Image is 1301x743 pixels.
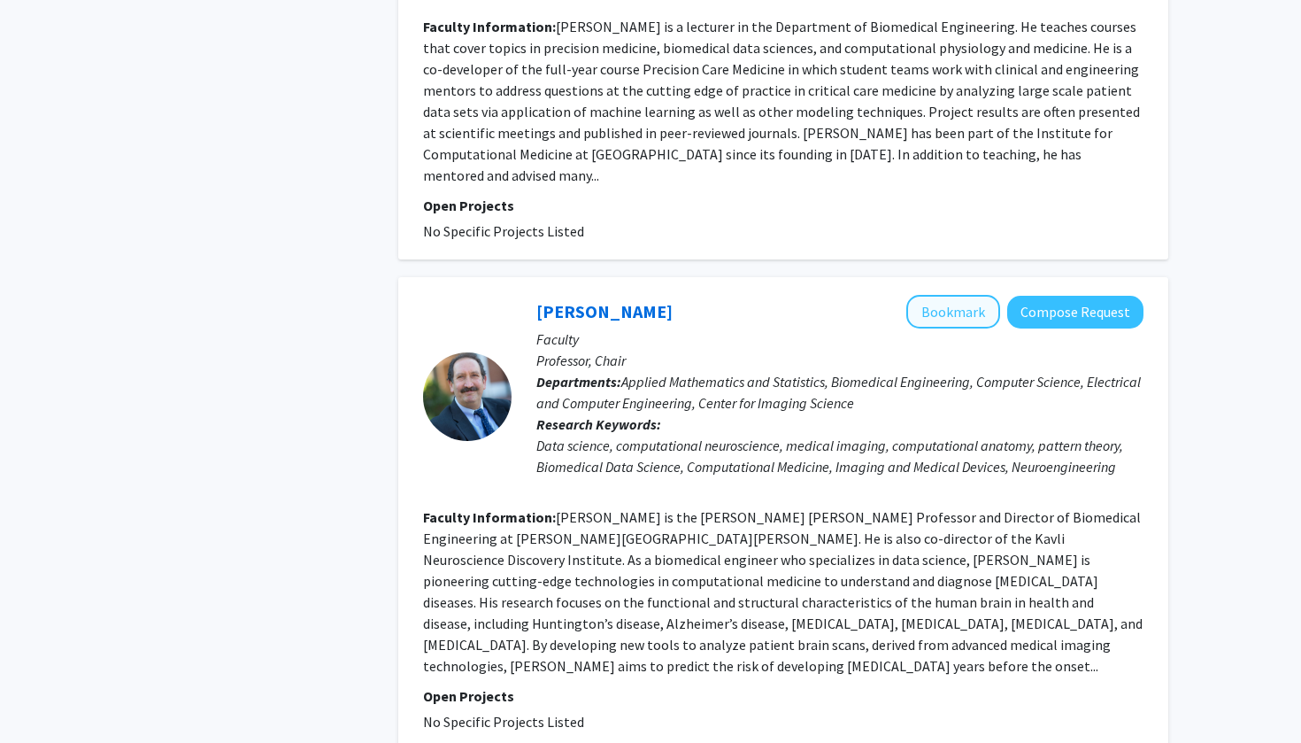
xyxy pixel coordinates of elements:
p: Open Projects [423,195,1143,216]
b: Faculty Information: [423,18,556,35]
button: Add Michael Miller to Bookmarks [906,295,1000,329]
span: No Specific Projects Listed [423,222,584,240]
iframe: Chat [13,663,75,730]
p: Open Projects [423,685,1143,707]
button: Compose Request to Michael Miller [1007,296,1143,329]
b: Research Keywords: [536,415,661,433]
span: No Specific Projects Listed [423,713,584,731]
b: Faculty Information: [423,508,556,526]
p: Faculty [536,329,1143,350]
div: Data science, computational neuroscience, medical imaging, computational anatomy, pattern theory,... [536,435,1143,477]
fg-read-more: [PERSON_NAME] is a lecturer in the Department of Biomedical Engineering. He teaches courses that ... [423,18,1140,184]
a: [PERSON_NAME] [536,300,673,322]
span: Applied Mathematics and Statistics, Biomedical Engineering, Computer Science, Electrical and Comp... [536,373,1141,412]
p: Professor, Chair [536,350,1143,371]
b: Departments: [536,373,621,391]
fg-read-more: [PERSON_NAME] is the [PERSON_NAME] [PERSON_NAME] Professor and Director of Biomedical Engineering... [423,508,1143,675]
